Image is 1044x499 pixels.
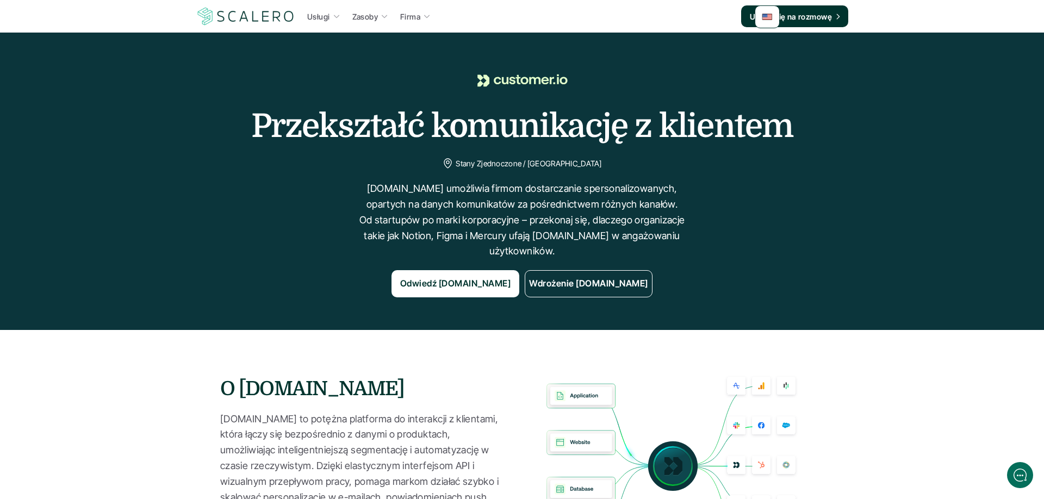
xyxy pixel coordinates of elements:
[400,12,420,21] font: Firma
[196,7,296,26] a: Logotyp firmy Scalero
[91,380,138,387] span: We run on Gist
[456,159,601,168] font: Stany Zjednoczone / [GEOGRAPHIC_DATA]
[220,378,404,400] font: O [DOMAIN_NAME]
[251,108,793,145] font: Przekształć komunikację z klientem
[529,278,648,289] font: Wdrożenie [DOMAIN_NAME]
[359,183,687,257] font: [DOMAIN_NAME] umożliwia firmom dostarczanie spersonalizowanych, opartych na danych komunikatów za...
[741,5,848,27] a: Umów się na rozmowę
[750,12,832,21] font: Umów się na rozmowę
[352,12,378,21] font: Zasoby
[17,144,201,166] button: New conversation
[307,12,330,21] font: Usługi
[70,151,130,159] span: New conversation
[16,53,201,70] h1: Hi! Welcome to [GEOGRAPHIC_DATA].
[762,11,773,22] img: 🇺🇸
[400,278,511,289] font: Odwiedź [DOMAIN_NAME]
[525,270,652,297] a: Wdrożenie [DOMAIN_NAME]
[16,72,201,124] h2: Let us know if we can help with lifecycle marketing.
[196,6,296,27] img: Logotyp firmy Scalero
[1007,462,1033,488] iframe: gist-messenger-bubble-iframe
[391,270,519,297] a: Odwiedź [DOMAIN_NAME]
